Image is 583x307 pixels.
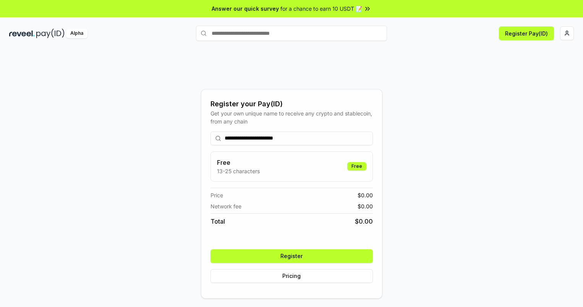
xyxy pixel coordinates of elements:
[9,29,35,38] img: reveel_dark
[355,217,373,226] span: $ 0.00
[358,202,373,210] span: $ 0.00
[211,109,373,125] div: Get your own unique name to receive any crypto and stablecoin, from any chain
[211,191,223,199] span: Price
[358,191,373,199] span: $ 0.00
[211,99,373,109] div: Register your Pay(ID)
[499,26,554,40] button: Register Pay(ID)
[347,162,366,171] div: Free
[211,202,241,210] span: Network fee
[217,167,260,175] p: 13-25 characters
[211,269,373,283] button: Pricing
[280,5,362,13] span: for a chance to earn 10 USDT 📝
[66,29,87,38] div: Alpha
[211,217,225,226] span: Total
[212,5,279,13] span: Answer our quick survey
[211,249,373,263] button: Register
[217,158,260,167] h3: Free
[36,29,65,38] img: pay_id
